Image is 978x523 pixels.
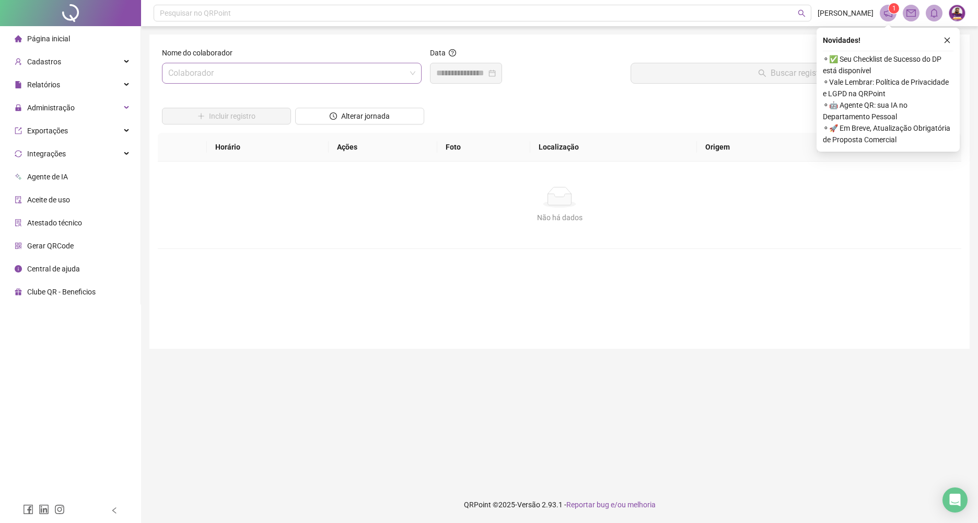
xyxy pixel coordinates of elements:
th: Localização [530,133,697,162]
span: instagram [54,504,65,515]
span: Cadastros [27,58,61,66]
span: mail [906,8,916,18]
span: Central de ajuda [27,265,80,273]
span: Gerar QRCode [27,242,74,250]
span: ⚬ 🤖 Agente QR: sua IA no Departamento Pessoal [823,99,953,122]
span: 1 [892,5,896,12]
span: notification [883,8,893,18]
button: Incluir registro [162,108,291,124]
label: Nome do colaborador [162,47,239,59]
span: Alterar jornada [341,110,390,122]
span: gift [15,288,22,295]
span: Reportar bug e/ou melhoria [566,501,656,509]
span: Atestado técnico [27,219,82,227]
span: file [15,81,22,88]
span: ⚬ Vale Lembrar: Política de Privacidade e LGPD na QRPoint [823,76,953,99]
span: Data [430,49,446,57]
span: Novidades ! [823,35,860,46]
a: Alterar jornada [295,113,424,121]
th: Foto [437,133,530,162]
button: Buscar registros [631,63,957,84]
th: Origem [697,133,818,162]
div: Não há dados [170,212,949,223]
span: Integrações [27,150,66,158]
span: lock [15,104,22,111]
button: Alterar jornada [295,108,424,124]
span: ⚬ 🚀 Em Breve, Atualização Obrigatória de Proposta Comercial [823,122,953,145]
span: bell [929,8,939,18]
span: user-add [15,58,22,65]
img: 52992 [949,5,965,21]
span: solution [15,219,22,226]
span: Página inicial [27,35,70,43]
span: audit [15,196,22,203]
span: Aceite de uso [27,196,70,204]
th: Ações [329,133,437,162]
span: clock-circle [330,112,337,120]
span: close [944,37,951,44]
sup: 1 [889,3,899,14]
span: left [111,507,118,514]
span: export [15,127,22,134]
span: Versão [517,501,540,509]
th: Horário [207,133,329,162]
span: [PERSON_NAME] [818,7,874,19]
span: Administração [27,104,75,112]
span: linkedin [39,504,49,515]
span: info-circle [15,265,22,272]
span: sync [15,150,22,157]
span: Exportações [27,127,68,135]
span: ⚬ ✅ Seu Checklist de Sucesso do DP está disponível [823,53,953,76]
span: qrcode [15,242,22,249]
span: Clube QR - Beneficios [27,288,96,296]
span: facebook [23,504,33,515]
div: Open Intercom Messenger [942,487,968,513]
span: Relatórios [27,81,60,89]
span: home [15,35,22,42]
footer: QRPoint © 2025 - 2.93.1 - [141,486,978,523]
span: Agente de IA [27,173,68,181]
span: search [798,9,806,17]
span: question-circle [449,49,456,56]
